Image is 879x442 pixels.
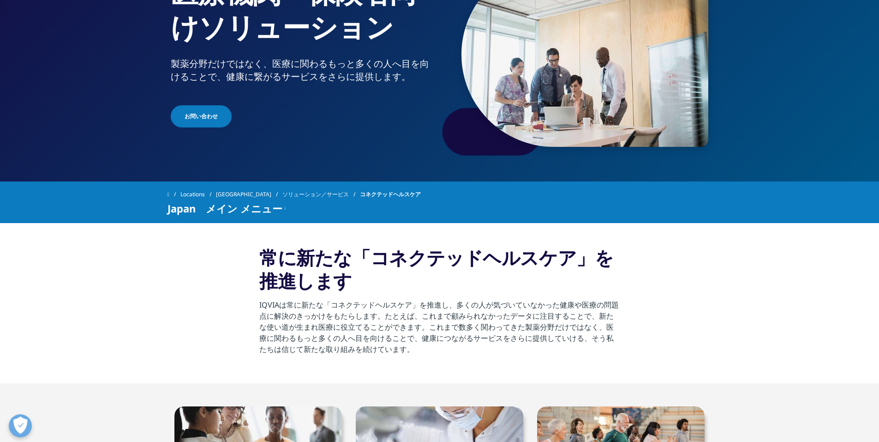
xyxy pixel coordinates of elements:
a: Locations [180,186,216,203]
p: 製薬分野だけではなく、医療に関わるもっと多くの人へ目を向けることで、健康に繋がるサービスをさらに提供します。 [171,57,436,89]
span: コネクテッドヘルスケア [360,186,421,203]
span: お問い合わせ [185,112,218,121]
p: IQVIAは常に新たな「コネクテッドヘルスケア」を推進し、多くの人が気づいていなかった健康や医療の問題点に解決のきっかけをもたらします。たとえば、これまで顧みられなかったデータに注目することで、... [259,299,620,360]
span: Japan メイン メニュー [167,203,282,214]
a: お問い合わせ [171,105,232,127]
a: [GEOGRAPHIC_DATA] [216,186,282,203]
h3: 常に新たな「コネクテッドヘルスケア」を推進します [259,246,620,299]
a: ソリューション／サービス [282,186,360,203]
button: 優先設定センターを開く [9,414,32,437]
